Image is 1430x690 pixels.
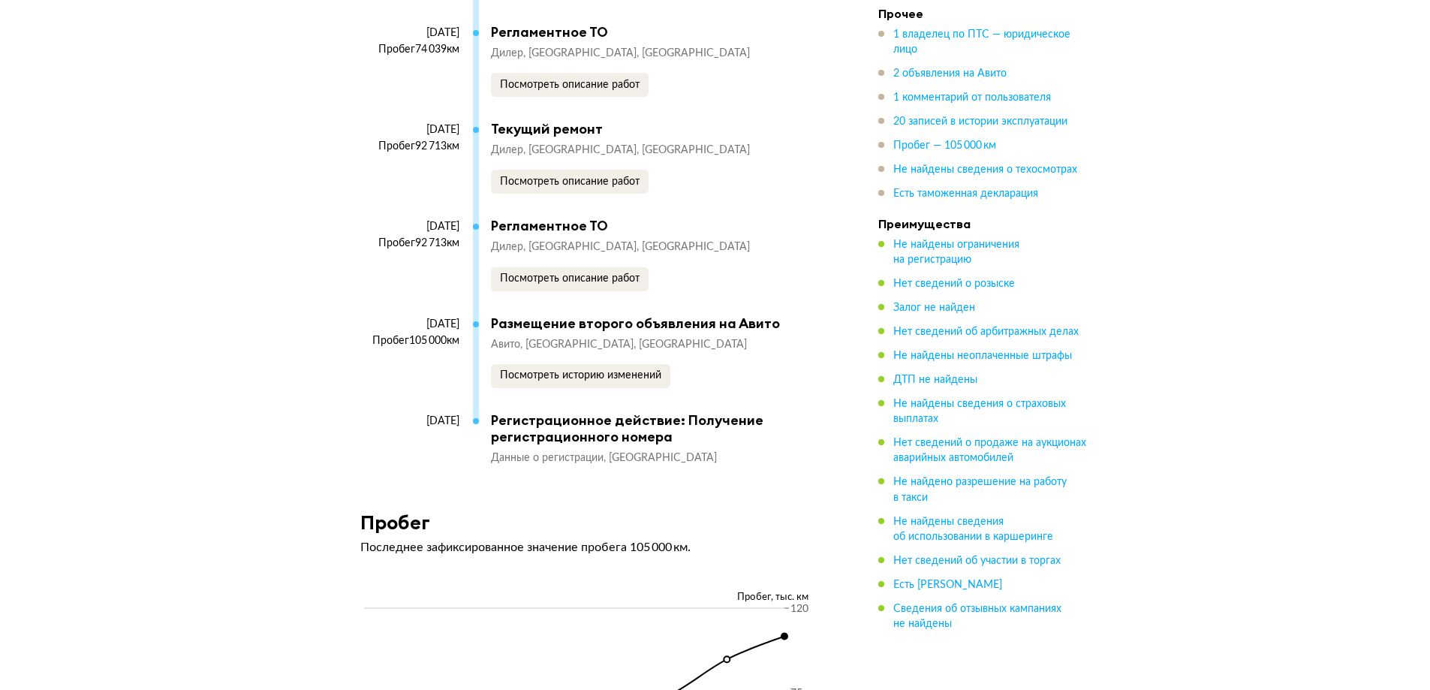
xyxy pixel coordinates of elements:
[525,339,747,350] span: [GEOGRAPHIC_DATA], [GEOGRAPHIC_DATA]
[893,92,1051,103] span: 1 комментарий от пользователя
[491,453,609,463] span: Данные о регистрации
[491,170,649,194] button: Посмотреть описание работ
[893,603,1061,628] span: Сведения об отзывных кампаниях не найдены
[893,351,1072,361] span: Не найдены неоплаченные штрафы
[528,242,750,252] span: [GEOGRAPHIC_DATA], [GEOGRAPHIC_DATA]
[893,164,1077,175] span: Не найдены сведения о техосмотрах
[893,68,1007,79] span: 2 объявления на Авито
[893,579,1002,589] span: Есть [PERSON_NAME]
[790,604,808,614] tspan: 120
[528,48,750,59] span: [GEOGRAPHIC_DATA], [GEOGRAPHIC_DATA]
[491,364,670,388] button: Посмотреть историю изменений
[893,516,1053,541] span: Не найдены сведения об использовании в каршеринге
[491,267,649,291] button: Посмотреть описание работ
[491,145,528,155] span: Дилер
[893,303,975,313] span: Залог не найден
[360,43,459,56] div: Пробег 74 039 км
[360,26,459,40] div: [DATE]
[491,315,818,332] div: Размещение второго объявления на Авито
[360,237,459,250] div: Пробег 92 713 км
[893,555,1061,565] span: Нет сведений об участии в торгах
[360,414,459,428] div: [DATE]
[491,48,528,59] span: Дилер
[360,318,459,331] div: [DATE]
[491,73,649,97] button: Посмотреть описание работ
[893,188,1038,199] span: Есть таможенная декларация
[528,145,750,155] span: [GEOGRAPHIC_DATA], [GEOGRAPHIC_DATA]
[500,370,661,381] span: Посмотреть историю изменений
[893,240,1019,265] span: Не найдены ограничения на регистрацию
[360,140,459,153] div: Пробег 92 713 км
[500,80,640,90] span: Посмотреть описание работ
[491,242,528,252] span: Дилер
[491,218,818,234] div: Регламентное ТО
[893,477,1067,502] span: Не найдено разрешение на работу в такси
[360,540,833,555] p: Последнее зафиксированное значение пробега 105 000 км.
[360,591,833,604] div: Пробег, тыс. км
[360,123,459,137] div: [DATE]
[893,399,1066,424] span: Не найдены сведения о страховых выплатах
[500,273,640,284] span: Посмотреть описание работ
[491,339,525,350] span: Авито
[360,220,459,234] div: [DATE]
[893,279,1015,289] span: Нет сведений о розыске
[893,375,977,385] span: ДТП не найдены
[878,6,1088,21] h4: Прочее
[893,140,996,151] span: Пробег — 105 000 км
[893,29,1070,55] span: 1 владелец по ПТС — юридическое лицо
[893,438,1086,463] span: Нет сведений о продаже на аукционах аварийных автомобилей
[360,334,459,348] div: Пробег 105 000 км
[878,216,1088,231] h4: Преимущества
[360,511,430,534] h3: Пробег
[500,176,640,187] span: Посмотреть описание работ
[491,121,818,137] div: Текущий ремонт
[491,24,818,41] div: Регламентное ТО
[893,116,1067,127] span: 20 записей в истории эксплуатации
[491,412,818,445] div: Регистрационное действие: Получение регистрационного номера
[609,453,717,463] span: [GEOGRAPHIC_DATA]
[893,327,1079,337] span: Нет сведений об арбитражных делах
